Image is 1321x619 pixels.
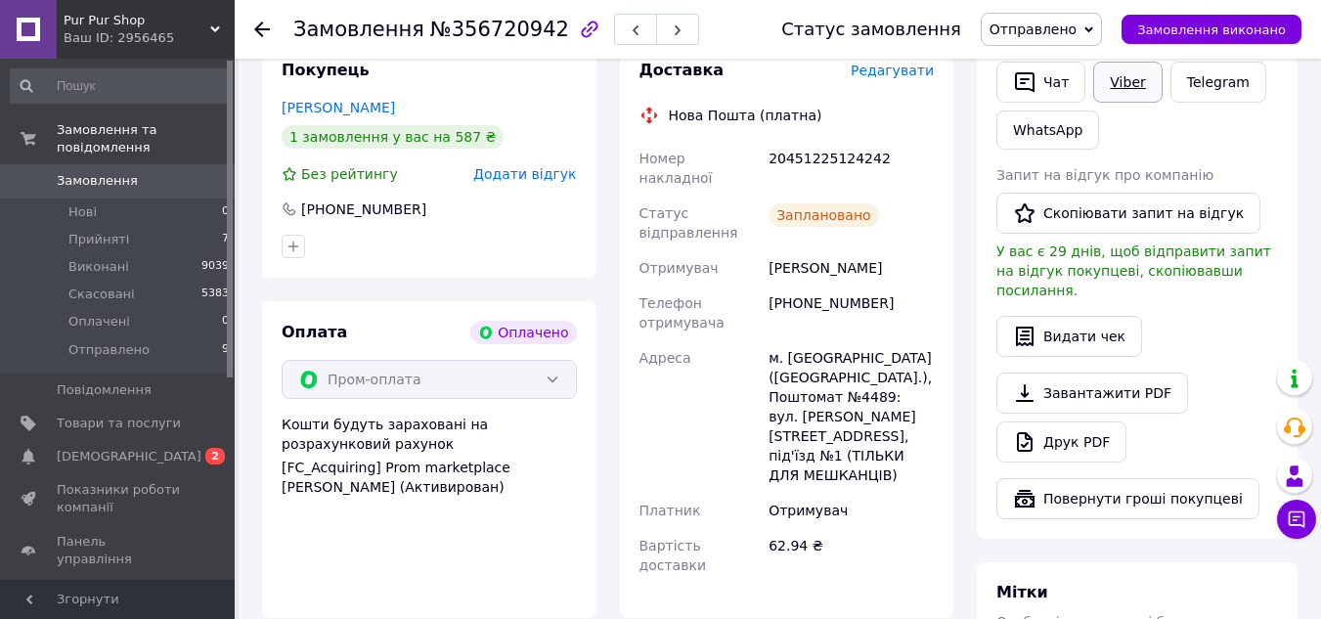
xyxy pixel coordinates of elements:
span: Прийняті [68,231,129,248]
div: Кошти будуть зараховані на розрахунковий рахунок [282,415,577,497]
span: 9 [222,341,229,359]
span: 2 [205,448,225,464]
span: Платник [639,503,701,518]
span: Отримувач [639,260,719,276]
span: 7 [222,231,229,248]
span: Виконані [68,258,129,276]
a: Завантажити PDF [996,373,1188,414]
span: Телефон отримувача [639,295,725,331]
span: Без рейтингу [301,166,398,182]
button: Чат з покупцем [1277,500,1316,539]
button: Видати чек [996,316,1142,357]
span: Отправлено [990,22,1077,37]
span: У вас є 29 днів, щоб відправити запит на відгук покупцеві, скопіювавши посилання. [996,243,1271,298]
span: 0 [222,313,229,331]
span: 0 [222,203,229,221]
a: Telegram [1170,62,1266,103]
span: Номер накладної [639,151,713,186]
div: 20451225124242 [765,141,938,196]
span: Доставка [639,61,725,79]
span: 9039 [201,258,229,276]
div: [FC_Acquiring] Prom marketplace [PERSON_NAME] (Активирован) [282,458,577,497]
a: Друк PDF [996,421,1126,463]
span: Отправлено [68,341,150,359]
span: 5383 [201,286,229,303]
span: Адреса [639,350,691,366]
span: Панель управління [57,533,181,568]
div: Отримувач [765,493,938,528]
span: Покупець [282,61,370,79]
div: [PERSON_NAME] [765,250,938,286]
input: Пошук [10,68,231,104]
span: Мітки [996,583,1048,601]
span: Оплата [282,323,347,341]
span: Нові [68,203,97,221]
span: №356720942 [430,18,569,41]
a: Viber [1093,62,1162,103]
span: Показники роботи компанії [57,481,181,516]
span: Замовлення [293,18,424,41]
div: Нова Пошта (платна) [664,106,827,125]
div: Повернутися назад [254,20,270,39]
span: Pur Pur Shop [64,12,210,29]
span: Замовлення виконано [1137,22,1286,37]
span: Запит на відгук про компанію [996,167,1213,183]
span: Замовлення та повідомлення [57,121,235,156]
a: WhatsApp [996,111,1099,150]
span: Скасовані [68,286,135,303]
div: Заплановано [769,203,879,227]
button: Скопіювати запит на відгук [996,193,1260,234]
span: Замовлення [57,172,138,190]
div: м. [GEOGRAPHIC_DATA] ([GEOGRAPHIC_DATA].), Поштомат №4489: вул. [PERSON_NAME][STREET_ADDRESS], пі... [765,340,938,493]
span: Редагувати [851,63,934,78]
div: [PHONE_NUMBER] [765,286,938,340]
div: Оплачено [470,321,576,344]
div: 62.94 ₴ [765,528,938,583]
a: [PERSON_NAME] [282,100,395,115]
div: Статус замовлення [781,20,961,39]
div: [PHONE_NUMBER] [299,199,428,219]
span: Товари та послуги [57,415,181,432]
button: Повернути гроші покупцеві [996,478,1259,519]
span: Додати відгук [473,166,576,182]
span: Статус відправлення [639,205,738,241]
div: Ваш ID: 2956465 [64,29,235,47]
span: [DEMOGRAPHIC_DATA] [57,448,201,465]
button: Замовлення виконано [1122,15,1301,44]
button: Чат [996,62,1085,103]
div: 1 замовлення у вас на 587 ₴ [282,125,504,149]
span: Оплачені [68,313,130,331]
span: Повідомлення [57,381,152,399]
span: Вартість доставки [639,538,706,573]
